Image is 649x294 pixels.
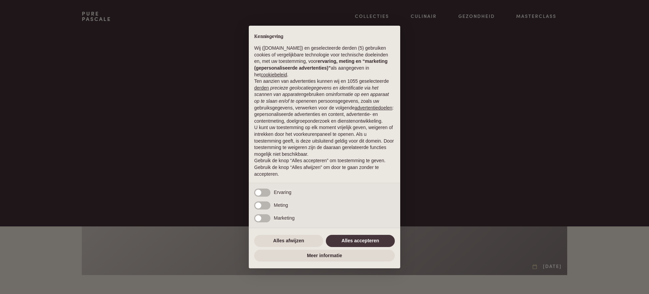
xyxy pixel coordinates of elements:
button: Alles afwijzen [254,235,323,247]
button: Alles accepteren [326,235,395,247]
p: Ten aanzien van advertenties kunnen wij en 1055 geselecteerde gebruiken om en persoonsgegevens, z... [254,78,395,124]
a: cookiebeleid [261,72,287,77]
h2: Kennisgeving [254,34,395,40]
span: Ervaring [274,190,291,195]
em: precieze geolocatiegegevens en identificatie via het scannen van apparaten [254,85,378,97]
span: Meting [274,202,288,208]
p: Gebruik de knop “Alles accepteren” om toestemming te geven. Gebruik de knop “Alles afwijzen” om d... [254,157,395,177]
strong: ervaring, meting en “marketing (gepersonaliseerde advertenties)” [254,58,387,71]
p: U kunt uw toestemming op elk moment vrijelijk geven, weigeren of intrekken door het voorkeurenpan... [254,124,395,157]
em: informatie op een apparaat op te slaan en/of te openen [254,92,389,104]
button: derden [254,85,269,92]
p: Wij ([DOMAIN_NAME]) en geselecteerde derden (5) gebruiken cookies of vergelijkbare technologie vo... [254,45,395,78]
span: Marketing [274,215,294,221]
button: advertentiedoelen [355,105,392,112]
button: Meer informatie [254,250,395,262]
